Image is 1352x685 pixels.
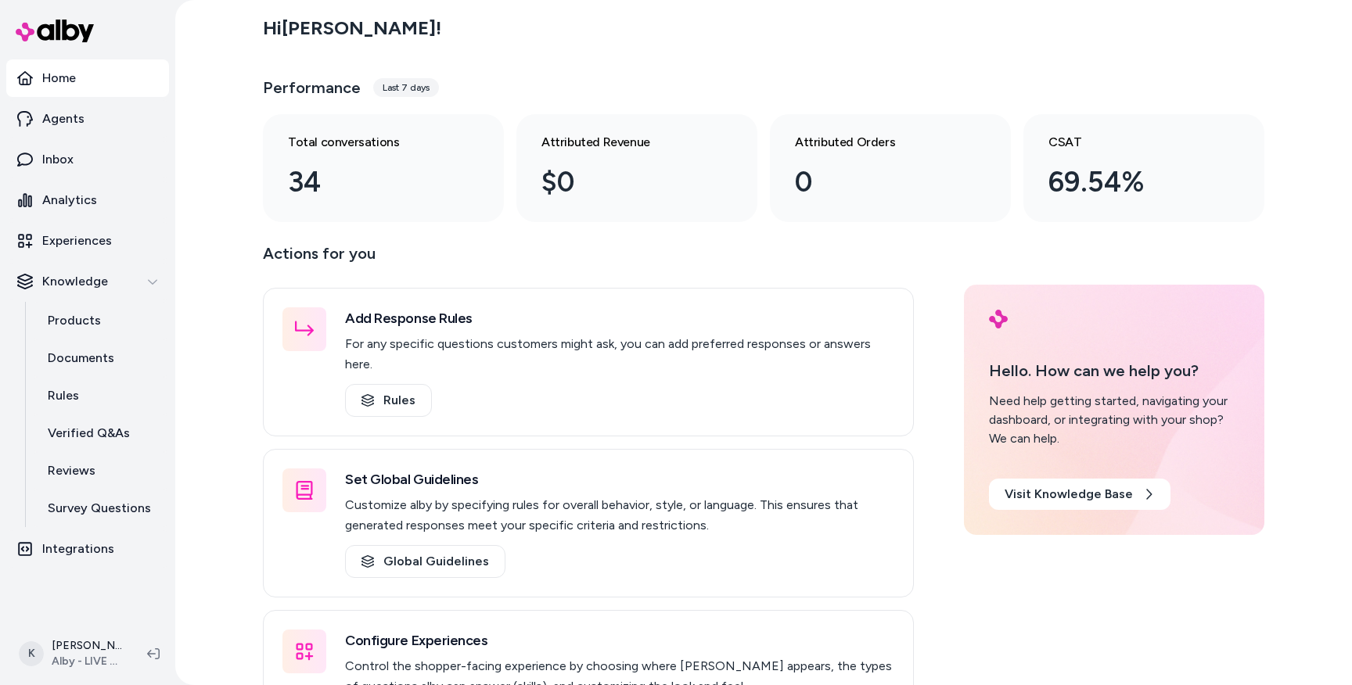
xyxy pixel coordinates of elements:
h3: Add Response Rules [345,307,894,329]
p: Customize alby by specifying rules for overall behavior, style, or language. This ensures that ge... [345,495,894,536]
p: Integrations [42,540,114,558]
button: K[PERSON_NAME]Alby - LIVE on [DOMAIN_NAME] [9,629,135,679]
div: 34 [288,161,454,203]
a: Global Guidelines [345,545,505,578]
div: Need help getting started, navigating your dashboard, or integrating with your shop? We can help. [989,392,1239,448]
a: Analytics [6,181,169,219]
a: Home [6,59,169,97]
img: alby Logo [989,310,1008,328]
a: Rules [345,384,432,417]
p: [PERSON_NAME] [52,638,122,654]
div: $0 [541,161,707,203]
span: K [19,641,44,666]
div: 0 [795,161,961,203]
p: Actions for you [263,241,914,278]
p: Agents [42,109,84,128]
a: Documents [32,339,169,377]
p: Reviews [48,461,95,480]
p: Rules [48,386,79,405]
p: Documents [48,349,114,368]
p: For any specific questions customers might ask, you can add preferred responses or answers here. [345,334,894,375]
h3: Set Global Guidelines [345,468,894,490]
div: 69.54% [1048,161,1214,203]
button: Knowledge [6,263,169,300]
p: Analytics [42,191,97,210]
h3: Total conversations [288,133,454,152]
a: Integrations [6,530,169,568]
h2: Hi [PERSON_NAME] ! [263,16,441,40]
p: Verified Q&As [48,424,130,443]
a: Total conversations 34 [263,114,504,222]
a: Experiences [6,222,169,260]
p: Experiences [42,231,112,250]
p: Products [48,311,101,330]
span: Alby - LIVE on [DOMAIN_NAME] [52,654,122,669]
h3: Attributed Orders [795,133,961,152]
a: Products [32,302,169,339]
a: Attributed Revenue $0 [516,114,757,222]
a: Rules [32,377,169,414]
a: Verified Q&As [32,414,169,452]
p: Inbox [42,150,74,169]
a: Inbox [6,141,169,178]
a: Reviews [32,452,169,490]
h3: Attributed Revenue [541,133,707,152]
a: Visit Knowledge Base [989,479,1170,510]
p: Survey Questions [48,499,151,518]
a: Attributed Orders 0 [770,114,1011,222]
p: Knowledge [42,272,108,291]
p: Home [42,69,76,88]
div: Last 7 days [373,78,439,97]
p: Hello. How can we help you? [989,359,1239,382]
h3: Performance [263,77,361,99]
h3: CSAT [1048,133,1214,152]
a: CSAT 69.54% [1023,114,1264,222]
a: Survey Questions [32,490,169,527]
h3: Configure Experiences [345,629,894,651]
a: Agents [6,100,169,138]
img: alby Logo [16,20,94,42]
